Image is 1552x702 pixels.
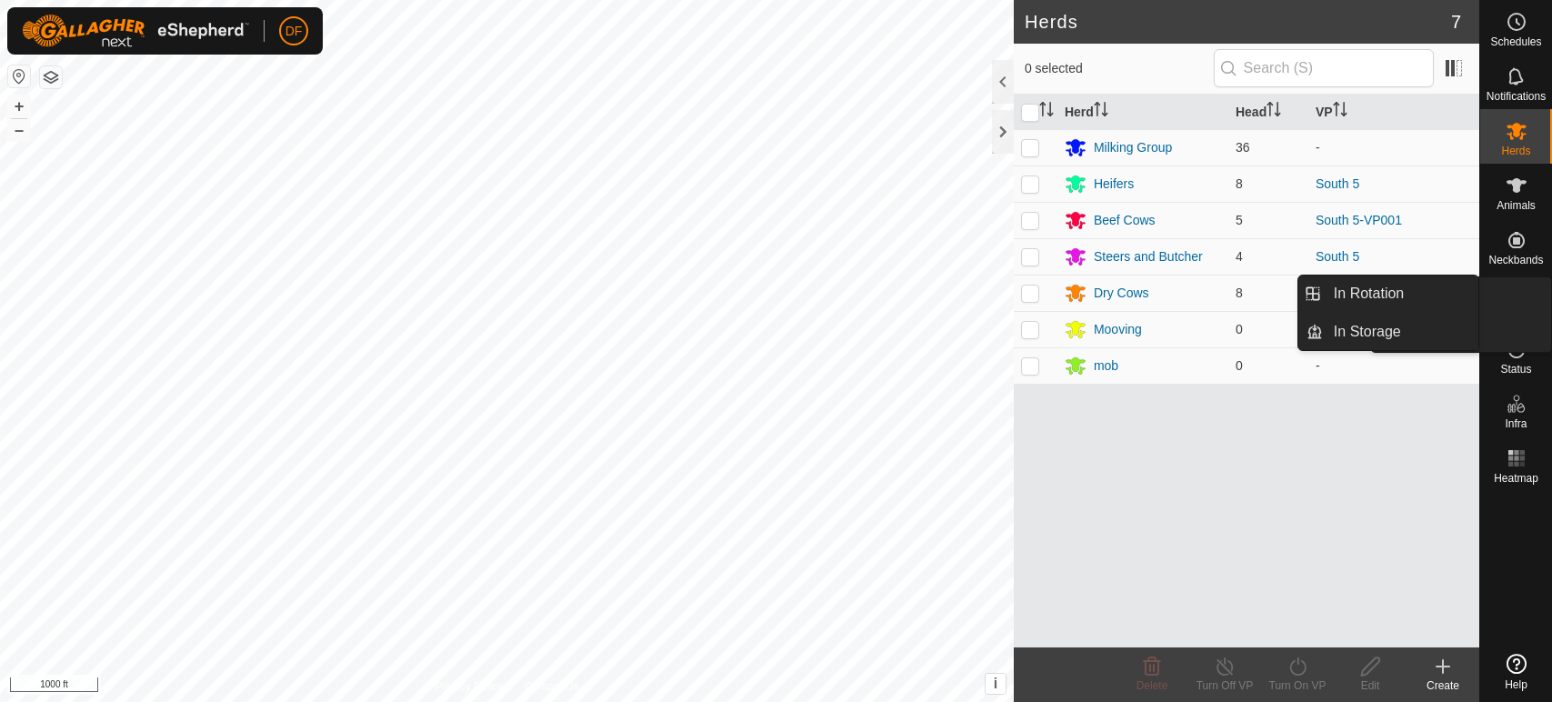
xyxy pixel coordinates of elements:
[1267,105,1281,119] p-sorticon: Activate to sort
[1334,677,1407,694] div: Edit
[1308,347,1479,384] td: -
[1094,138,1172,157] div: Milking Group
[1323,314,1478,350] a: In Storage
[1094,284,1149,303] div: Dry Cows
[525,678,578,695] a: Contact Us
[1505,418,1527,429] span: Infra
[1494,473,1538,484] span: Heatmap
[1497,200,1536,211] span: Animals
[1323,276,1478,312] a: In Rotation
[1236,286,1243,300] span: 8
[435,678,503,695] a: Privacy Policy
[1487,91,1546,102] span: Notifications
[1025,59,1214,78] span: 0 selected
[1214,49,1434,87] input: Search (S)
[1236,140,1250,155] span: 36
[1039,105,1054,119] p-sorticon: Activate to sort
[1025,11,1451,33] h2: Herds
[1316,213,1402,227] a: South 5-VP001
[1094,211,1156,230] div: Beef Cows
[1236,213,1243,227] span: 5
[1298,314,1478,350] li: In Storage
[1094,320,1142,339] div: Mooving
[40,66,62,88] button: Map Layers
[986,674,1006,694] button: i
[1500,364,1531,375] span: Status
[1407,677,1479,694] div: Create
[1334,321,1401,343] span: In Storage
[1316,249,1359,264] a: South 5
[1333,105,1347,119] p-sorticon: Activate to sort
[1316,176,1359,191] a: South 5
[1298,276,1478,312] li: In Rotation
[1188,677,1261,694] div: Turn Off VP
[1451,8,1461,35] span: 7
[1236,358,1243,373] span: 0
[1490,36,1541,47] span: Schedules
[1505,679,1527,690] span: Help
[8,65,30,87] button: Reset Map
[1236,322,1243,336] span: 0
[1488,255,1543,266] span: Neckbands
[8,95,30,117] button: +
[1094,247,1203,266] div: Steers and Butcher
[1261,677,1334,694] div: Turn On VP
[1094,105,1108,119] p-sorticon: Activate to sort
[8,119,30,141] button: –
[1228,95,1308,130] th: Head
[1236,249,1243,264] span: 4
[22,15,249,47] img: Gallagher Logo
[1334,283,1404,305] span: In Rotation
[1094,175,1134,194] div: Heifers
[994,676,997,691] span: i
[1480,647,1552,697] a: Help
[1501,145,1530,156] span: Herds
[1136,679,1168,692] span: Delete
[285,22,303,41] span: DF
[1057,95,1228,130] th: Herd
[1308,129,1479,165] td: -
[1094,356,1118,376] div: mob
[1236,176,1243,191] span: 8
[1308,95,1479,130] th: VP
